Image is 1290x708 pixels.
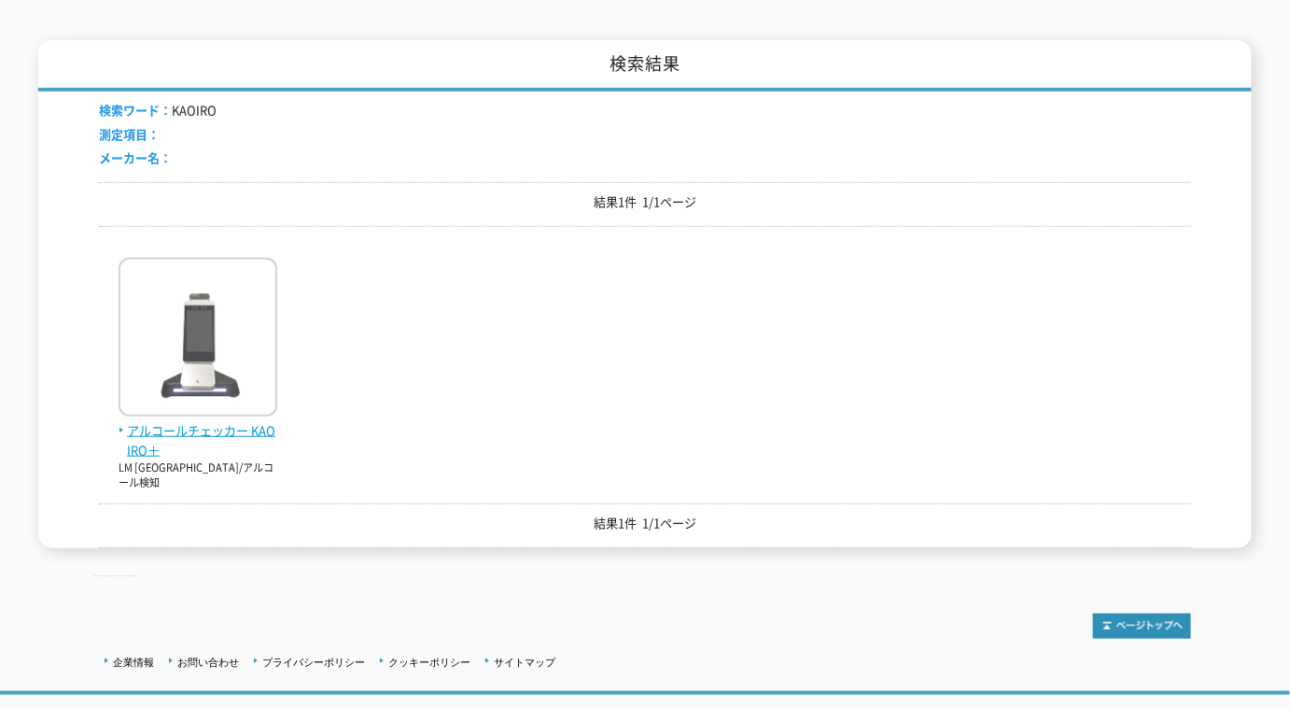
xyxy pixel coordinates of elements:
[119,258,277,421] img: KAOIRO＋
[177,657,239,668] a: お問い合わせ
[388,657,470,668] a: クッキーポリシー
[1093,614,1191,639] img: トップページへ
[99,101,217,120] li: KAOIRO
[119,402,277,460] a: アルコールチェッカー KAOIRO＋
[99,101,172,119] span: 検索ワード：
[38,40,1252,92] h1: 検索結果
[119,421,277,460] span: アルコールチェッカー KAOIRO＋
[113,657,154,668] a: 企業情報
[99,149,172,166] span: メーカー名：
[99,125,160,143] span: 測定項目：
[494,657,555,668] a: サイトマップ
[119,460,277,491] p: LM [GEOGRAPHIC_DATA]/アルコール検知
[99,514,1191,533] p: 結果1件 1/1ページ
[262,657,365,668] a: プライバシーポリシー
[99,192,1191,212] p: 結果1件 1/1ページ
